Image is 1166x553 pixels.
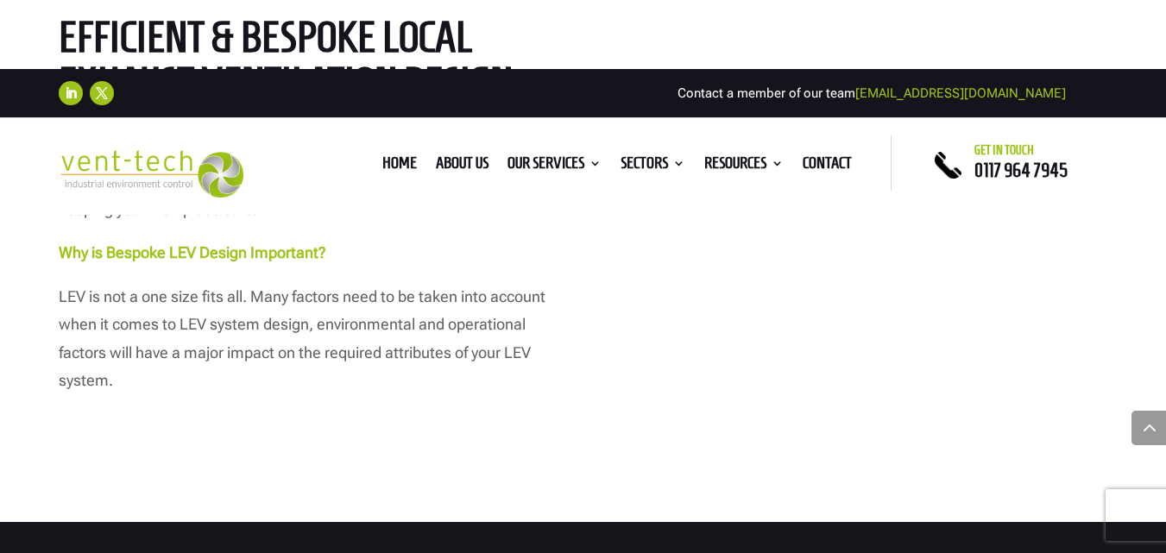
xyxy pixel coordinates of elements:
a: [EMAIL_ADDRESS][DOMAIN_NAME] [855,85,1066,101]
a: 0117 964 7945 [974,160,1068,180]
a: About us [436,157,488,176]
a: Follow on X [90,81,114,105]
a: Contact [803,157,852,176]
img: 2023-09-27T08_35_16.549ZVENT-TECH---Clear-background [59,150,243,198]
a: Resources [704,157,784,176]
a: Home [382,157,417,176]
p: LEV is not a one size fits all. Many factors need to be taken into account when it comes to LEV s... [59,283,555,395]
a: Our Services [507,157,602,176]
span: Get in touch [974,143,1034,157]
span: Contact a member of our team [678,85,1066,101]
strong: Why is Bespoke LEV Design Important? [59,243,326,261]
iframe: YouTube video player [612,15,1108,293]
a: Sectors [621,157,685,176]
a: Follow on LinkedIn [59,81,83,105]
h2: Efficient & Bespoke Local Exhaust Ventilation Design [59,15,555,114]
